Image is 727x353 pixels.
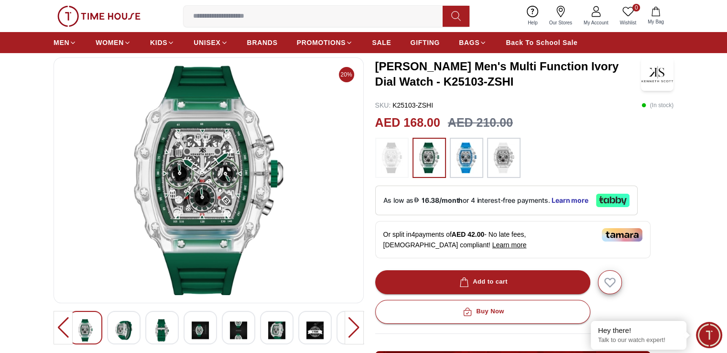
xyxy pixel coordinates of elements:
[375,101,391,109] span: SKU :
[459,38,479,47] span: BAGS
[417,143,441,173] img: ...
[598,326,679,335] div: Hey there!
[150,38,167,47] span: KIDS
[492,143,516,173] img: ...
[194,34,228,51] a: UNISEX
[54,34,76,51] a: MEN
[375,221,651,258] div: Or split in 4 payments of - No late fees, [DEMOGRAPHIC_DATA] compliant!
[57,6,141,27] img: ...
[580,19,612,26] span: My Account
[375,100,433,110] p: K25103-ZSHI
[598,336,679,344] p: Talk to our watch expert!
[642,5,670,27] button: My Bag
[461,306,504,317] div: Buy Now
[641,100,673,110] p: ( In stock )
[522,4,543,28] a: Help
[506,38,577,47] span: Back To School Sale
[459,34,487,51] a: BAGS
[375,59,641,89] h3: [PERSON_NAME] Men's Multi Function Ivory Dial Watch - K25103-ZSHI
[247,38,278,47] span: BRANDS
[614,4,642,28] a: 0Wishlist
[372,34,391,51] a: SALE
[153,319,171,342] img: Kenneth Scott Men's Multi Function Ivory Dial Watch - K25103-ZSBI
[448,114,513,132] h3: AED 210.00
[632,4,640,11] span: 0
[306,319,324,342] img: Kenneth Scott Men's Multi Function Ivory Dial Watch - K25103-ZSBI
[247,34,278,51] a: BRANDS
[375,114,440,132] h2: AED 168.00
[492,241,527,249] span: Learn more
[297,38,346,47] span: PROMOTIONS
[297,34,353,51] a: PROMOTIONS
[77,319,94,342] img: Kenneth Scott Men's Multi Function Ivory Dial Watch - K25103-ZSBI
[62,66,356,295] img: Kenneth Scott Men's Multi Function Ivory Dial Watch - K25103-ZSBI
[616,19,640,26] span: Wishlist
[543,4,578,28] a: Our Stores
[506,34,577,51] a: Back To School Sale
[457,276,508,287] div: Add to cart
[230,319,247,342] img: Kenneth Scott Men's Multi Function Ivory Dial Watch - K25103-ZSBI
[696,322,722,348] div: Chat Widget
[54,38,69,47] span: MEN
[339,67,354,82] span: 20%
[452,231,484,238] span: AED 42.00
[380,143,404,173] img: ...
[192,319,209,342] img: Kenneth Scott Men's Multi Function Ivory Dial Watch - K25103-ZSBI
[602,228,642,242] img: Tamara
[150,34,174,51] a: KIDS
[410,38,440,47] span: GIFTING
[545,19,576,26] span: Our Stores
[455,143,478,173] img: ...
[524,19,542,26] span: Help
[194,38,220,47] span: UNISEX
[644,18,668,25] span: My Bag
[268,319,285,342] img: Kenneth Scott Men's Multi Function Ivory Dial Watch - K25103-ZSBI
[96,34,131,51] a: WOMEN
[375,300,590,324] button: Buy Now
[372,38,391,47] span: SALE
[375,270,590,294] button: Add to cart
[641,57,673,91] img: Kenneth Scott Men's Multi Function Ivory Dial Watch - K25103-ZSHI
[96,38,124,47] span: WOMEN
[115,319,132,342] img: Kenneth Scott Men's Multi Function Ivory Dial Watch - K25103-ZSBI
[410,34,440,51] a: GIFTING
